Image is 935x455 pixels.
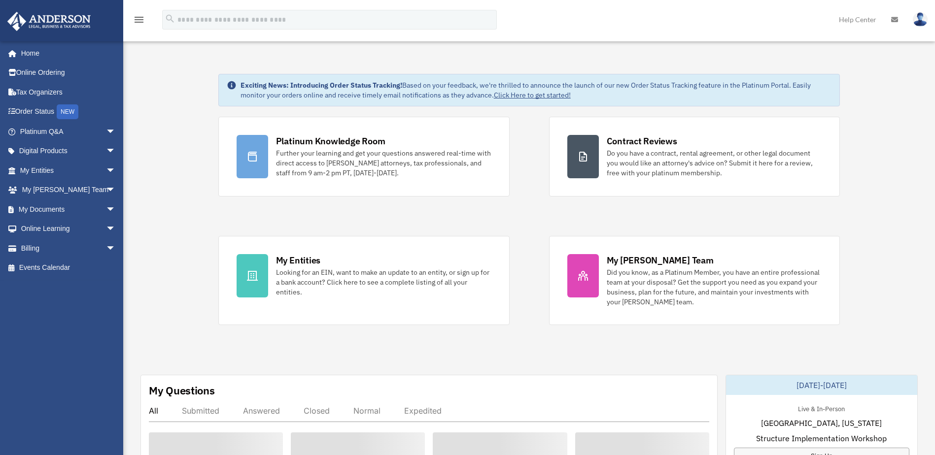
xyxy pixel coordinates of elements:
[57,104,78,119] div: NEW
[304,406,330,416] div: Closed
[133,14,145,26] i: menu
[149,406,158,416] div: All
[241,80,832,100] div: Based on your feedback, we're thrilled to announce the launch of our new Order Status Tracking fe...
[149,383,215,398] div: My Questions
[106,199,126,220] span: arrow_drop_down
[276,135,385,147] div: Platinum Knowledge Room
[7,122,131,141] a: Platinum Q&Aarrow_drop_down
[106,161,126,181] span: arrow_drop_down
[165,13,175,24] i: search
[353,406,381,416] div: Normal
[7,82,131,102] a: Tax Organizers
[243,406,280,416] div: Answered
[7,102,131,122] a: Order StatusNEW
[7,199,131,219] a: My Documentsarrow_drop_down
[7,141,131,161] a: Digital Productsarrow_drop_down
[607,135,677,147] div: Contract Reviews
[7,219,131,239] a: Online Learningarrow_drop_down
[7,63,131,83] a: Online Ordering
[106,141,126,162] span: arrow_drop_down
[133,17,145,26] a: menu
[761,417,882,429] span: [GEOGRAPHIC_DATA], [US_STATE]
[106,180,126,200] span: arrow_drop_down
[241,81,402,90] strong: Exciting News: Introducing Order Status Tracking!
[7,258,131,278] a: Events Calendar
[726,375,917,395] div: [DATE]-[DATE]
[4,12,94,31] img: Anderson Advisors Platinum Portal
[218,236,510,325] a: My Entities Looking for an EIN, want to make an update to an entity, or sign up for a bank accoun...
[218,117,510,196] a: Platinum Knowledge Room Further your learning and get your questions answered real-time with dire...
[913,12,928,27] img: User Pic
[276,267,491,297] div: Looking for an EIN, want to make an update to an entity, or sign up for a bank account? Click her...
[276,148,491,178] div: Further your learning and get your questions answered real-time with direct access to [PERSON_NAM...
[276,254,320,266] div: My Entities
[494,91,571,99] a: Click Here to get started!
[790,403,853,413] div: Live & In-Person
[106,219,126,239] span: arrow_drop_down
[549,236,840,325] a: My [PERSON_NAME] Team Did you know, as a Platinum Member, you have an entire professional team at...
[182,406,219,416] div: Submitted
[7,43,126,63] a: Home
[756,432,887,444] span: Structure Implementation Workshop
[607,254,714,266] div: My [PERSON_NAME] Team
[7,238,131,258] a: Billingarrow_drop_down
[607,148,822,178] div: Do you have a contract, rental agreement, or other legal document you would like an attorney's ad...
[106,238,126,259] span: arrow_drop_down
[607,267,822,307] div: Did you know, as a Platinum Member, you have an entire professional team at your disposal? Get th...
[7,180,131,200] a: My [PERSON_NAME] Teamarrow_drop_down
[549,117,840,196] a: Contract Reviews Do you have a contract, rental agreement, or other legal document you would like...
[106,122,126,142] span: arrow_drop_down
[404,406,442,416] div: Expedited
[7,161,131,180] a: My Entitiesarrow_drop_down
